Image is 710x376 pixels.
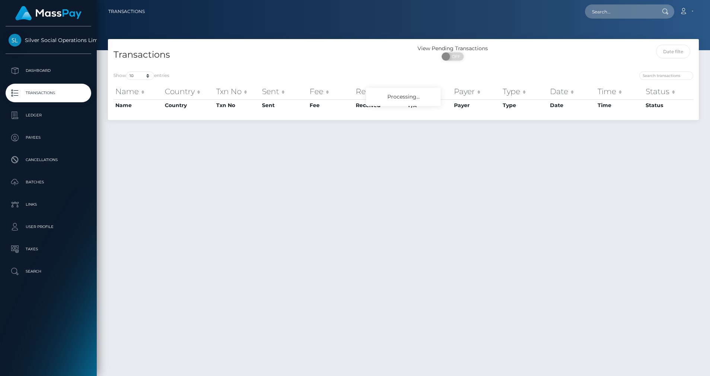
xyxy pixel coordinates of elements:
th: Country [163,84,214,99]
th: Name [113,99,163,111]
th: Fee [308,84,354,99]
p: Transactions [9,87,88,99]
th: Status [644,84,693,99]
a: Transactions [6,84,91,102]
span: Silver Social Operations Limited [6,37,91,44]
th: Txn No [214,84,260,99]
th: Txn No [214,99,260,111]
a: Taxes [6,240,91,258]
th: Country [163,99,214,111]
p: Batches [9,177,88,188]
a: Batches [6,173,91,192]
a: Cancellations [6,151,91,169]
p: Cancellations [9,154,88,165]
img: Silver Social Operations Limited [9,34,21,46]
label: Show entries [113,71,169,80]
input: Search... [585,4,655,19]
p: Links [9,199,88,210]
th: Fee [308,99,354,111]
th: Type [501,99,549,111]
th: Time [596,99,644,111]
select: Showentries [126,71,154,80]
input: Search transactions [639,71,693,80]
p: Dashboard [9,65,88,76]
div: View Pending Transactions [403,45,502,52]
input: Date filter [656,45,690,58]
div: Processing... [366,88,441,106]
a: Links [6,195,91,214]
th: Sent [260,99,307,111]
a: Payees [6,128,91,147]
th: F/X [406,84,452,99]
p: Search [9,266,88,277]
span: OFF [446,52,464,61]
a: Transactions [108,4,145,19]
th: Status [644,99,693,111]
p: Payees [9,132,88,143]
a: User Profile [6,218,91,236]
th: Time [596,84,644,99]
th: Type [501,84,549,99]
th: Sent [260,84,307,99]
th: Date [548,99,596,111]
th: Date [548,84,596,99]
th: Received [354,99,406,111]
a: Dashboard [6,61,91,80]
img: MassPay Logo [15,6,81,20]
p: Ledger [9,110,88,121]
a: Ledger [6,106,91,125]
h4: Transactions [113,48,398,61]
th: Name [113,84,163,99]
th: Payer [452,84,500,99]
th: Payer [452,99,500,111]
a: Search [6,262,91,281]
p: Taxes [9,244,88,255]
p: User Profile [9,221,88,232]
th: Received [354,84,406,99]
